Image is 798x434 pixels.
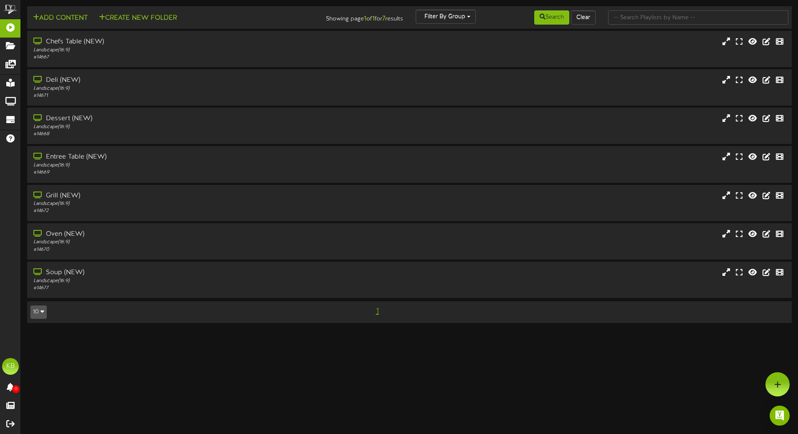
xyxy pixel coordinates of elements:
[571,10,596,25] button: Clear
[364,15,366,23] strong: 1
[33,76,339,85] div: Deli (NEW)
[33,37,339,47] div: Chefs Table (NEW)
[33,169,339,176] div: # 14669
[30,305,47,319] button: 10
[33,207,339,214] div: # 14672
[33,285,339,292] div: # 14677
[33,230,339,239] div: Oven (NEW)
[416,10,476,24] button: Filter By Group
[33,246,339,253] div: # 14670
[33,191,339,201] div: Grill (NEW)
[372,15,375,23] strong: 1
[33,92,339,99] div: # 14671
[33,268,339,278] div: Soup (NEW)
[30,13,90,23] button: Add Content
[33,85,339,92] div: Landscape ( 16:9 )
[33,114,339,124] div: Dessert (NEW)
[33,47,339,54] div: Landscape ( 16:9 )
[33,278,339,285] div: Landscape ( 16:9 )
[96,13,179,23] button: Create New Folder
[33,124,339,131] div: Landscape ( 16:9 )
[608,10,788,25] input: -- Search Playlists by Name --
[33,239,339,246] div: Landscape ( 16:9 )
[281,10,409,24] div: Showing page of for results
[374,307,381,316] span: 1
[2,358,19,375] div: KB
[33,54,339,61] div: # 14667
[382,15,385,23] strong: 7
[33,131,339,138] div: # 14668
[33,152,339,162] div: Entree Table (NEW)
[770,406,790,426] div: Open Intercom Messenger
[33,200,339,207] div: Landscape ( 16:9 )
[33,162,339,169] div: Landscape ( 16:9 )
[12,385,20,393] span: 0
[534,10,569,25] button: Search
